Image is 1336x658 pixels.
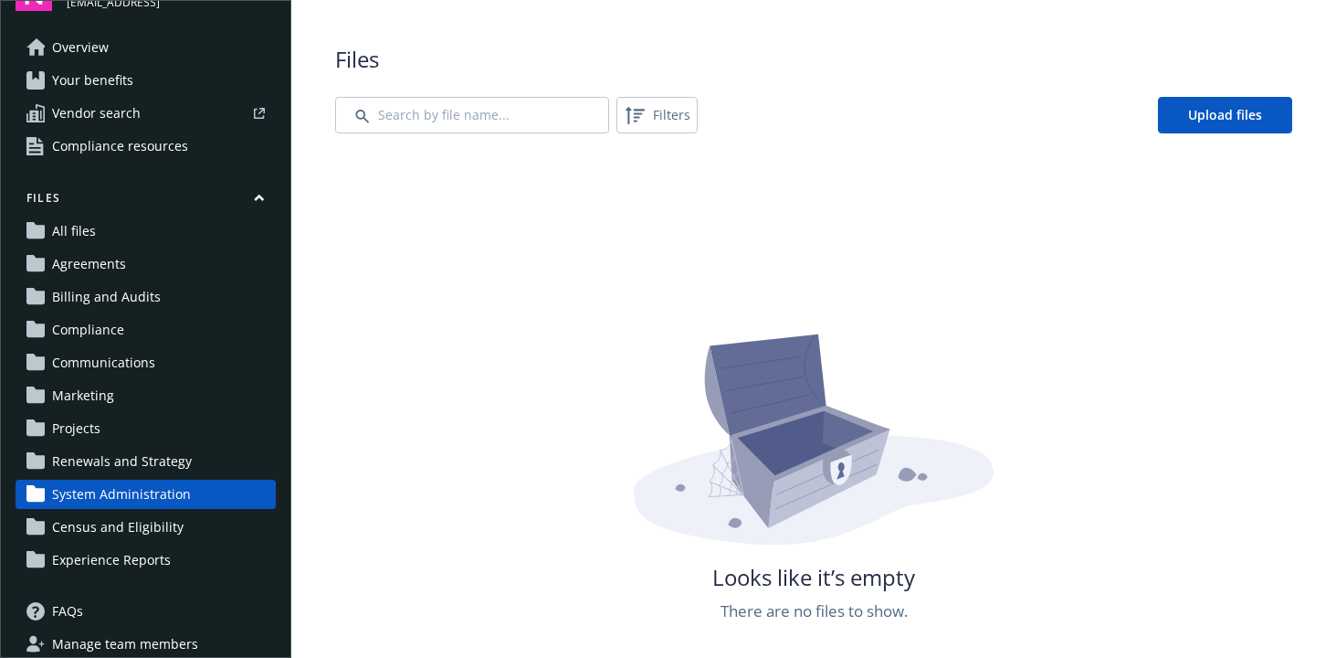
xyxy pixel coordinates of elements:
[16,33,276,62] a: Overview
[52,249,126,279] span: Agreements
[616,97,698,133] button: Filters
[1158,97,1292,133] a: Upload files
[16,99,276,128] a: Vendor search
[16,315,276,345] a: Compliance
[52,66,133,95] span: Your benefits
[16,447,276,476] a: Renewals and Strategy
[16,217,276,246] a: All files
[16,381,276,410] a: Marketing
[52,480,191,509] span: System Administration
[52,282,161,312] span: Billing and Audits
[52,315,124,345] span: Compliance
[620,101,694,130] span: Filters
[712,562,915,593] span: Looks like it’s empty
[52,597,83,626] span: FAQs
[16,597,276,626] a: FAQs
[16,249,276,279] a: Agreements
[653,105,690,124] span: Filters
[52,546,171,575] span: Experience Reports
[16,513,276,542] a: Census and Eligibility
[52,348,155,377] span: Communications
[721,600,908,623] span: There are no files to show.
[52,33,109,62] span: Overview
[52,414,100,443] span: Projects
[335,44,1292,75] span: Files
[16,132,276,161] a: Compliance resources
[16,282,276,312] a: Billing and Audits
[16,480,276,509] a: System Administration
[16,546,276,575] a: Experience Reports
[52,99,141,128] span: Vendor search
[16,414,276,443] a: Projects
[52,217,96,246] span: All files
[52,447,192,476] span: Renewals and Strategy
[16,66,276,95] a: Your benefits
[52,513,184,542] span: Census and Eligibility
[52,381,114,410] span: Marketing
[52,132,188,161] span: Compliance resources
[16,348,276,377] a: Communications
[335,97,609,133] input: Search by file name...
[1188,106,1262,123] span: Upload files
[16,190,276,213] button: Files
